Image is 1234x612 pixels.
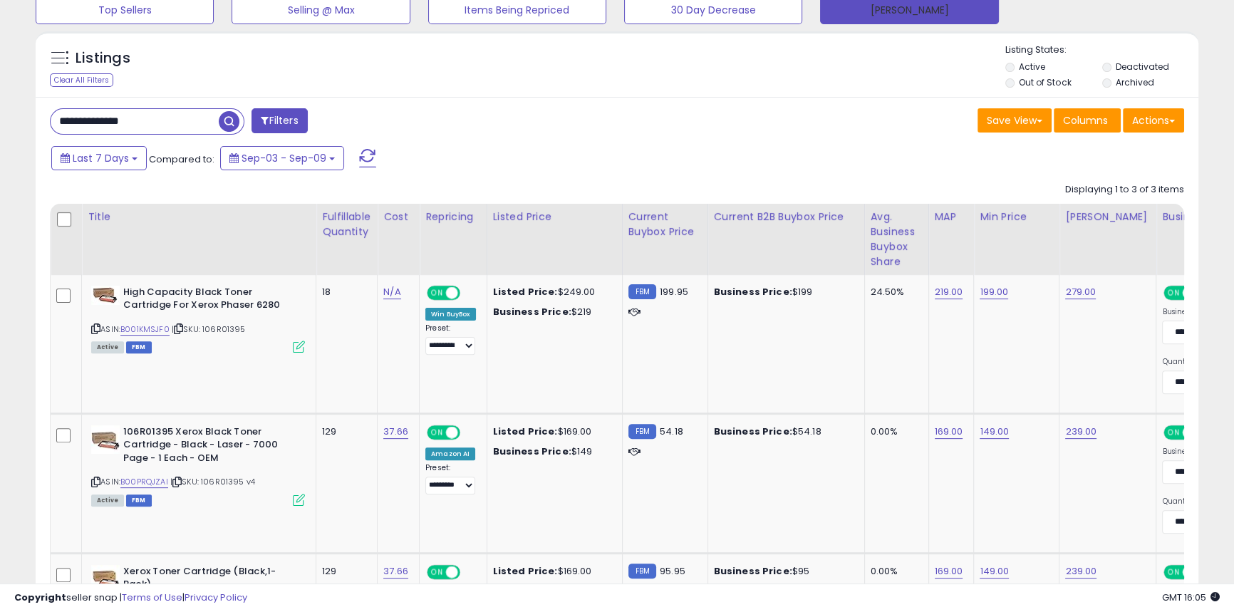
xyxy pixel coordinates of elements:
[1063,113,1108,128] span: Columns
[51,146,147,170] button: Last 7 Days
[91,494,124,507] span: All listings currently available for purchase on Amazon
[1065,209,1150,224] div: [PERSON_NAME]
[76,48,130,68] h5: Listings
[383,425,408,439] a: 37.66
[123,425,296,469] b: 106R01395 Xerox Black Toner Cartridge - Black - Laser - 7000 Page - 1 Each - OEM
[714,209,859,224] div: Current B2B Buybox Price
[170,476,255,487] span: | SKU: 106R01395 v4
[1116,61,1169,73] label: Deactivated
[50,73,113,87] div: Clear All Filters
[1019,76,1071,88] label: Out of Stock
[493,564,558,578] b: Listed Price:
[14,591,66,604] strong: Copyright
[425,447,475,460] div: Amazon AI
[1065,425,1096,439] a: 239.00
[628,209,702,239] div: Current Buybox Price
[126,341,152,353] span: FBM
[628,564,656,579] small: FBM
[493,305,571,318] b: Business Price:
[185,591,247,604] a: Privacy Policy
[871,425,918,438] div: 0.00%
[935,564,963,579] a: 169.00
[91,286,120,305] img: 41UFjhW97sL._SL40_.jpg
[980,564,1009,579] a: 149.00
[425,209,481,224] div: Repricing
[425,463,476,495] div: Preset:
[978,108,1052,133] button: Save View
[458,426,481,438] span: OFF
[1019,61,1045,73] label: Active
[660,425,683,438] span: 54.18
[714,285,792,299] b: Business Price:
[91,286,305,352] div: ASIN:
[172,323,246,335] span: | SKU: 106R01395
[660,285,688,299] span: 199.95
[980,425,1009,439] a: 149.00
[660,564,685,578] span: 95.95
[980,285,1008,299] a: 199.00
[1065,564,1096,579] a: 239.00
[88,209,310,224] div: Title
[91,341,124,353] span: All listings currently available for purchase on Amazon
[123,286,296,316] b: High Capacity Black Toner Cartridge For Xerox Phaser 6280
[428,566,446,578] span: ON
[1123,108,1184,133] button: Actions
[428,286,446,299] span: ON
[322,425,366,438] div: 129
[126,494,152,507] span: FBM
[493,445,611,458] div: $149
[871,209,923,269] div: Avg. Business Buybox Share
[1065,183,1184,197] div: Displaying 1 to 3 of 3 items
[123,565,296,595] b: Xerox Toner Cartridge (Black,1-Pack)
[220,146,344,170] button: Sep-03 - Sep-09
[1054,108,1121,133] button: Columns
[871,286,918,299] div: 24.50%
[425,308,476,321] div: Win BuyBox
[1065,285,1096,299] a: 279.00
[493,209,616,224] div: Listed Price
[120,323,170,336] a: B001KMSJF0
[1166,426,1183,438] span: ON
[1005,43,1198,57] p: Listing States:
[714,425,854,438] div: $54.18
[383,285,400,299] a: N/A
[322,565,366,578] div: 129
[714,286,854,299] div: $199
[1162,591,1220,604] span: 2025-09-17 16:05 GMT
[980,209,1053,224] div: Min Price
[871,565,918,578] div: 0.00%
[493,565,611,578] div: $169.00
[425,323,476,356] div: Preset:
[322,286,366,299] div: 18
[458,286,481,299] span: OFF
[493,425,558,438] b: Listed Price:
[322,209,371,239] div: Fulfillable Quantity
[714,564,792,578] b: Business Price:
[149,152,214,166] span: Compared to:
[73,151,129,165] span: Last 7 Days
[242,151,326,165] span: Sep-03 - Sep-09
[1116,76,1154,88] label: Archived
[628,424,656,439] small: FBM
[122,591,182,604] a: Terms of Use
[252,108,307,133] button: Filters
[1166,566,1183,578] span: ON
[493,425,611,438] div: $169.00
[91,565,120,593] img: 51RIDeExDsL._SL40_.jpg
[91,425,305,504] div: ASIN:
[493,286,611,299] div: $249.00
[714,565,854,578] div: $95
[91,425,120,454] img: 41AuHF4jEEL._SL40_.jpg
[383,564,408,579] a: 37.66
[493,445,571,458] b: Business Price:
[120,476,168,488] a: B00PRQJZAI
[493,285,558,299] b: Listed Price:
[935,209,968,224] div: MAP
[14,591,247,605] div: seller snap | |
[935,285,963,299] a: 219.00
[428,426,446,438] span: ON
[1166,286,1183,299] span: ON
[383,209,413,224] div: Cost
[493,306,611,318] div: $219
[935,425,963,439] a: 169.00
